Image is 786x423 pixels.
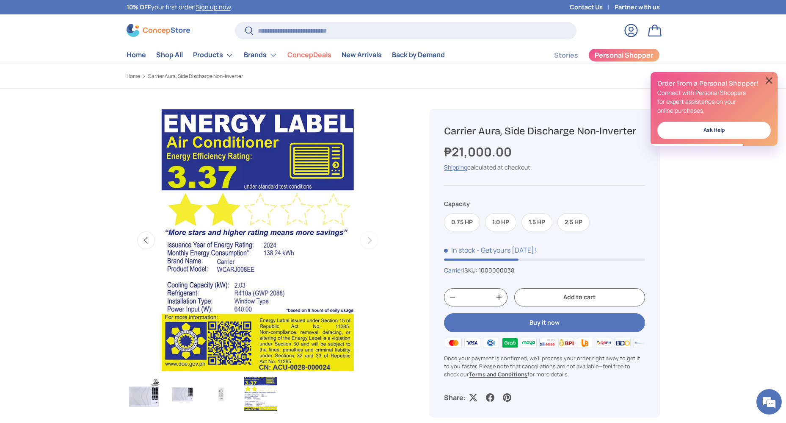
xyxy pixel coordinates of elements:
a: Partner with us [615,3,660,12]
img: gcash [482,337,500,349]
p: Connect with Personal Shoppers for expert assistance on your online purchases. [657,88,771,115]
img: visa [463,337,482,349]
a: Shipping [444,163,467,171]
img: bdo [613,337,632,349]
a: Ask Help [657,122,771,139]
span: We're online! [49,107,117,192]
img: billease [538,337,557,349]
p: your first order! . [127,3,232,12]
img: grabpay [500,337,519,349]
img: metrobank [632,337,651,349]
nav: Primary [127,47,445,64]
span: In stock [444,245,475,255]
a: Home [127,74,140,79]
img: ConcepStore [127,24,190,37]
span: SKU: [464,266,477,274]
a: Personal Shopper [588,48,660,62]
legend: Capacity [444,199,470,208]
div: Chat with us now [44,47,142,58]
a: New Arrivals [342,47,382,63]
h1: Carrier Aura, Side Discharge Non-Inverter [444,125,645,138]
img: master [444,337,463,349]
img: Carrier Aura, Side Discharge Non-Inverter [244,377,277,411]
a: Contact Us [570,3,615,12]
a: Carrier [444,266,463,274]
div: Minimize live chat window [139,4,159,25]
nav: Secondary [534,47,660,64]
a: Sign up now [196,3,231,11]
textarea: Type your message and hit 'Enter' [4,231,161,261]
nav: Breadcrumbs [127,72,409,80]
p: - Get yours [DATE]! [477,245,536,255]
span: | [463,266,514,274]
p: Once your payment is confirmed, we'll process your order right away to get it to you faster. Plea... [444,354,645,379]
a: Back by Demand [392,47,445,63]
img: Carrier Aura, Side Discharge Non-Inverter [127,377,160,411]
div: calculated at checkout. [444,163,645,172]
img: Carrier Aura, Side Discharge Non-Inverter [166,377,199,411]
h2: Order from a Personal Shopper! [657,79,771,88]
a: Stories [554,47,578,64]
strong: 10% OFF [127,3,151,11]
a: Carrier Aura, Side Discharge Non-Inverter [148,74,243,79]
button: Buy it now [444,313,645,332]
img: Carrier Aura, Side Discharge Non-Inverter [205,377,238,411]
img: maya [519,337,538,349]
img: ubp [576,337,594,349]
p: Share: [444,392,466,403]
a: ConcepDeals [287,47,331,63]
span: 1000000038 [479,266,514,274]
img: qrph [594,337,613,349]
summary: Products [188,47,239,64]
button: Add to cart [514,288,645,306]
a: Terms and Conditions [469,370,527,378]
media-gallery: Gallery Viewer [127,109,389,414]
a: Shop All [156,47,183,63]
img: bpi [557,337,576,349]
summary: Brands [239,47,282,64]
strong: ₱21,000.00 [444,143,514,160]
span: Personal Shopper [595,52,653,58]
a: Home [127,47,146,63]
